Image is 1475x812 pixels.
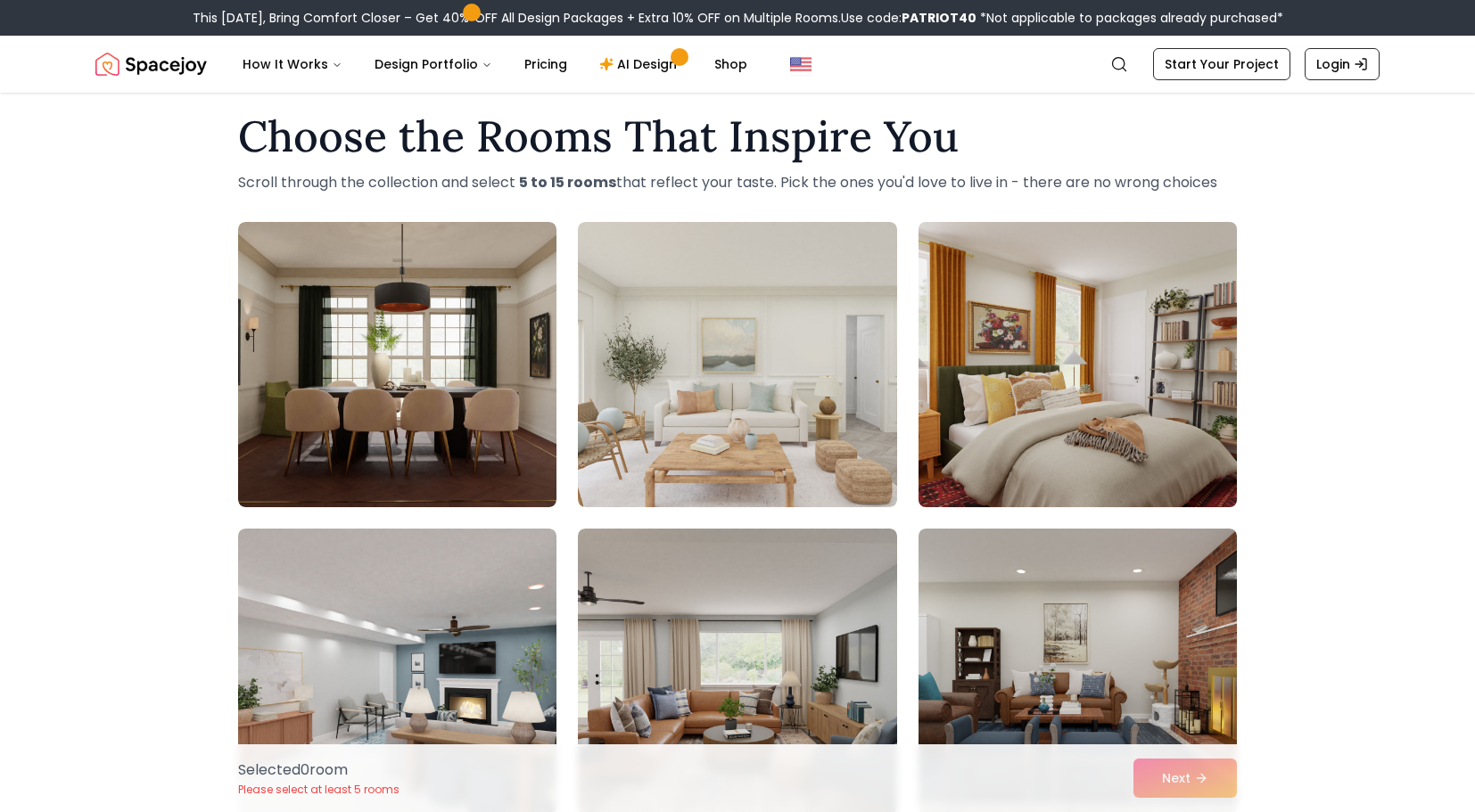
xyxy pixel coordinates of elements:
[841,9,976,27] span: Use code:
[228,46,762,82] nav: Main
[1153,48,1290,80] a: Start Your Project
[1305,48,1380,80] a: Login
[238,172,1237,193] p: Scroll through the collection and select that reflect your taste. Pick the ones you'd love to liv...
[95,36,1380,93] nav: Global
[519,172,616,193] strong: 5 to 15 rooms
[510,46,581,82] a: Pricing
[238,759,400,781] p: Selected 0 room
[95,46,207,82] a: Spacejoy
[238,115,1237,158] h1: Choose the Rooms That Inspire You
[585,46,696,82] a: AI Design
[911,215,1245,514] img: Room room-3
[976,9,1283,27] span: *Not applicable to packages already purchased*
[578,222,896,507] img: Room room-2
[902,9,976,27] b: PATRIOT40
[238,222,556,507] img: Room room-1
[228,46,357,82] button: How It Works
[790,53,812,75] img: United States
[360,46,507,82] button: Design Portfolio
[95,46,207,82] img: Spacejoy Logo
[238,783,400,797] p: Please select at least 5 rooms
[700,46,762,82] a: Shop
[193,9,1283,27] div: This [DATE], Bring Comfort Closer – Get 40% OFF All Design Packages + Extra 10% OFF on Multiple R...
